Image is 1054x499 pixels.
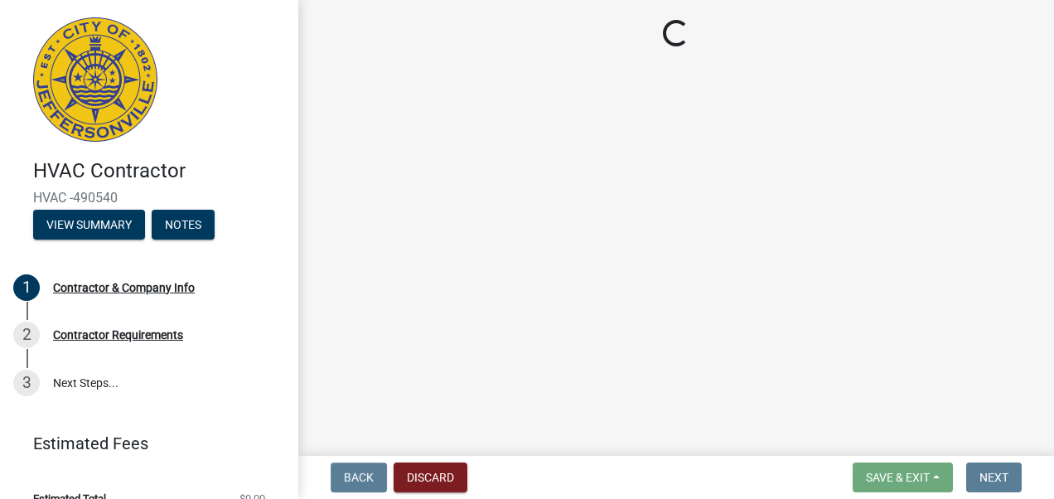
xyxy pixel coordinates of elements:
[33,17,157,142] img: City of Jeffersonville, Indiana
[13,274,40,301] div: 1
[853,463,953,492] button: Save & Exit
[33,219,145,232] wm-modal-confirm: Summary
[344,471,374,484] span: Back
[33,159,285,183] h4: HVAC Contractor
[979,471,1008,484] span: Next
[866,471,930,484] span: Save & Exit
[13,370,40,396] div: 3
[13,427,272,460] a: Estimated Fees
[152,219,215,232] wm-modal-confirm: Notes
[394,463,467,492] button: Discard
[53,282,195,293] div: Contractor & Company Info
[33,190,265,206] span: HVAC -490540
[13,322,40,348] div: 2
[53,329,183,341] div: Contractor Requirements
[966,463,1022,492] button: Next
[152,210,215,240] button: Notes
[331,463,387,492] button: Back
[33,210,145,240] button: View Summary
